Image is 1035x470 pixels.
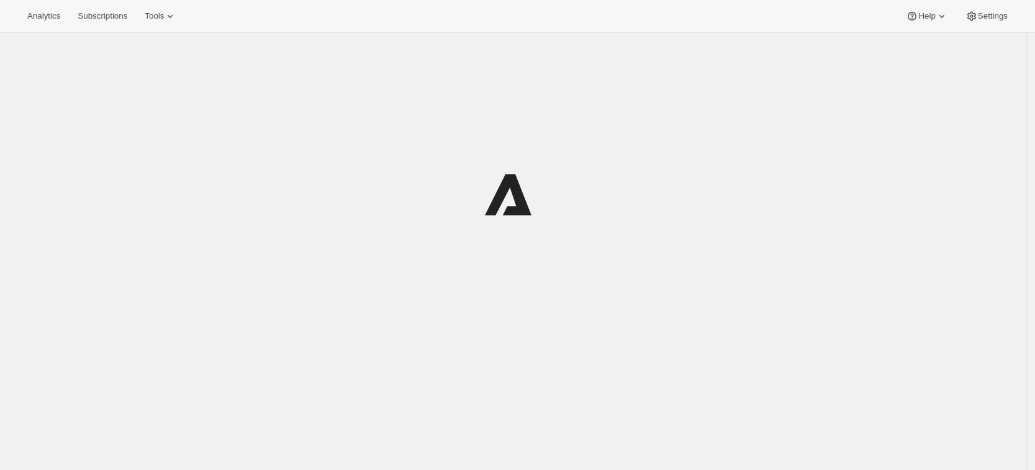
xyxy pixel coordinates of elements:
span: Subscriptions [78,11,127,21]
button: Help [898,7,955,25]
span: Settings [978,11,1008,21]
button: Tools [137,7,184,25]
span: Tools [145,11,164,21]
span: Analytics [27,11,60,21]
button: Analytics [20,7,68,25]
span: Help [918,11,935,21]
button: Subscriptions [70,7,135,25]
button: Settings [958,7,1015,25]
